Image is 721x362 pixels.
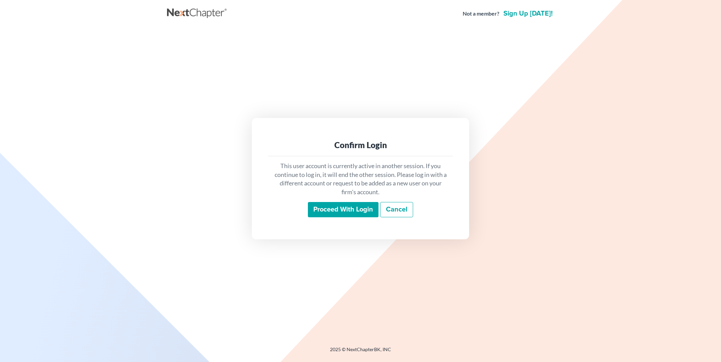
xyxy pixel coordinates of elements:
strong: Not a member? [463,10,499,18]
div: Confirm Login [274,140,447,150]
a: Sign up [DATE]! [502,10,554,17]
input: Proceed with login [308,202,378,218]
a: Cancel [380,202,413,218]
div: 2025 © NextChapterBK, INC [167,346,554,358]
p: This user account is currently active in another session. If you continue to log in, it will end ... [274,162,447,197]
